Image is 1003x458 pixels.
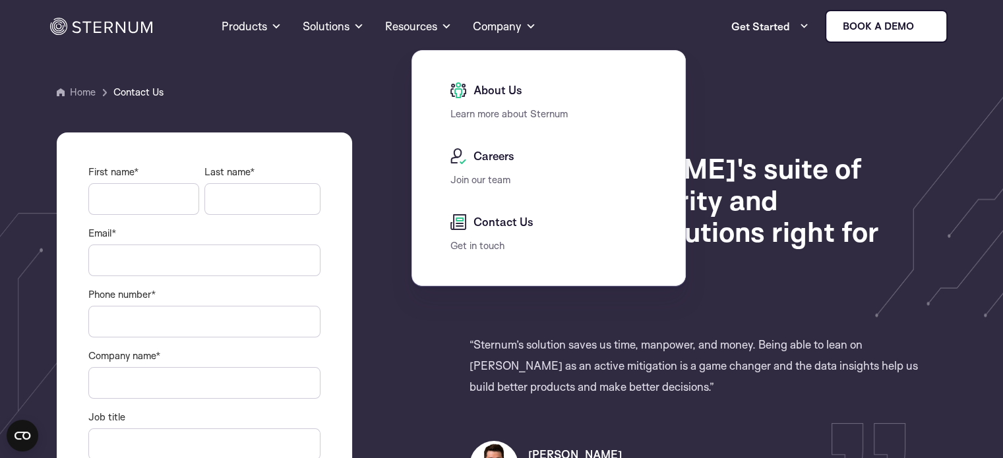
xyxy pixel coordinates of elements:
a: Resources [385,3,452,50]
span: Phone number [88,288,151,301]
span: Contact Us [113,84,164,100]
span: Email [88,227,111,239]
a: Book a demo [825,10,948,43]
a: Home [70,86,96,98]
a: Get in touch [450,239,504,252]
a: Join our team [450,173,510,186]
a: Company [473,3,536,50]
a: Get Started [731,13,809,40]
span: Contact Us [470,214,533,230]
a: Learn more about Sternum [450,107,568,120]
img: sternum iot [919,21,930,32]
a: Solutions [303,3,364,50]
span: Job title [88,411,125,423]
a: Products [222,3,282,50]
a: Contact Us [450,214,653,230]
span: First name [88,165,134,178]
span: About Us [470,82,522,98]
span: Last name [204,165,250,178]
a: About Us [450,82,653,98]
span: Company name [88,349,156,362]
button: Open CMP widget [7,420,38,451]
h1: Is [PERSON_NAME]'s suite of embedded security and observability solutions right for your company? [470,152,940,279]
span: Careers [470,148,514,164]
a: Careers [450,148,653,164]
p: “Sternum’s solution saves us time, manpower, and money. Being able to lean on [PERSON_NAME] as an... [470,334,940,397]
